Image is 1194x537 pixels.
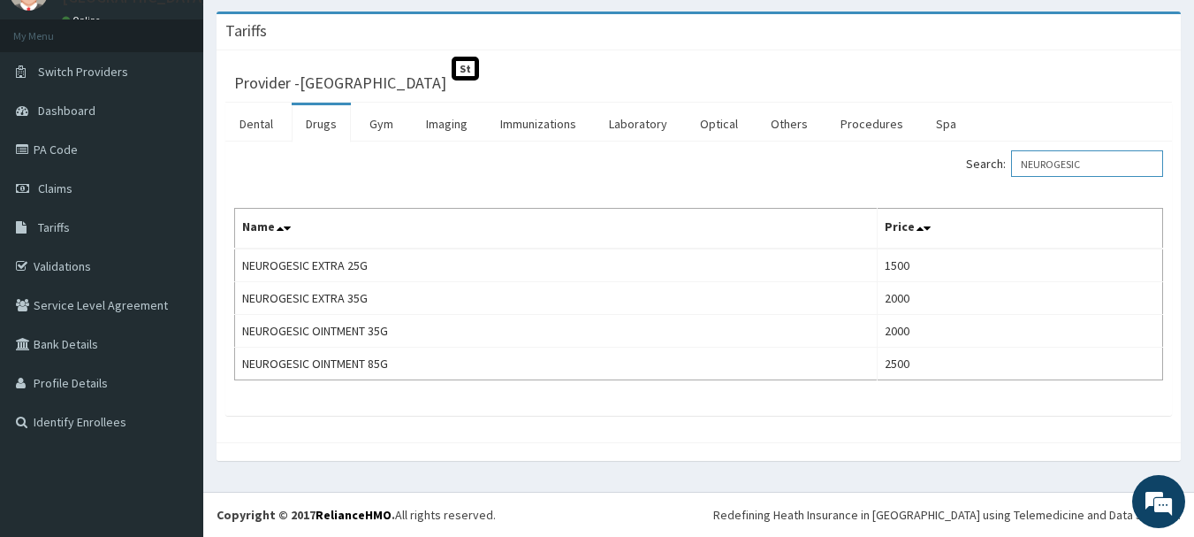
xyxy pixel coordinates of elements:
span: We're online! [103,157,244,336]
a: Procedures [826,105,917,142]
td: 2500 [877,348,1162,380]
a: Imaging [412,105,482,142]
td: NEUROGESIC OINTMENT 35G [235,315,878,348]
h3: Provider - [GEOGRAPHIC_DATA] [234,75,446,91]
label: Search: [966,150,1163,177]
a: Online [62,14,104,27]
td: NEUROGESIC EXTRA 35G [235,282,878,315]
th: Price [877,209,1162,249]
td: NEUROGESIC OINTMENT 85G [235,348,878,380]
textarea: Type your message and hit 'Enter' [9,353,337,415]
h3: Tariffs [225,23,267,39]
a: Optical [686,105,752,142]
th: Name [235,209,878,249]
a: Others [757,105,822,142]
a: Gym [355,105,407,142]
a: Drugs [292,105,351,142]
a: Dental [225,105,287,142]
a: RelianceHMO [316,507,392,523]
input: Search: [1011,150,1163,177]
div: Minimize live chat window [290,9,332,51]
a: Immunizations [486,105,590,142]
span: St [452,57,479,81]
span: Dashboard [38,103,95,119]
td: NEUROGESIC EXTRA 25G [235,249,878,282]
footer: All rights reserved. [203,492,1194,537]
a: Spa [922,105,970,142]
td: 1500 [877,249,1162,282]
img: d_794563401_company_1708531726252_794563401 [33,88,72,133]
span: Tariffs [38,219,70,235]
span: Claims [38,180,72,196]
span: Switch Providers [38,64,128,80]
td: 2000 [877,315,1162,348]
div: Chat with us now [92,99,297,122]
strong: Copyright © 2017 . [217,507,395,523]
div: Redefining Heath Insurance in [GEOGRAPHIC_DATA] using Telemedicine and Data Science! [713,506,1181,524]
td: 2000 [877,282,1162,315]
a: Laboratory [595,105,681,142]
